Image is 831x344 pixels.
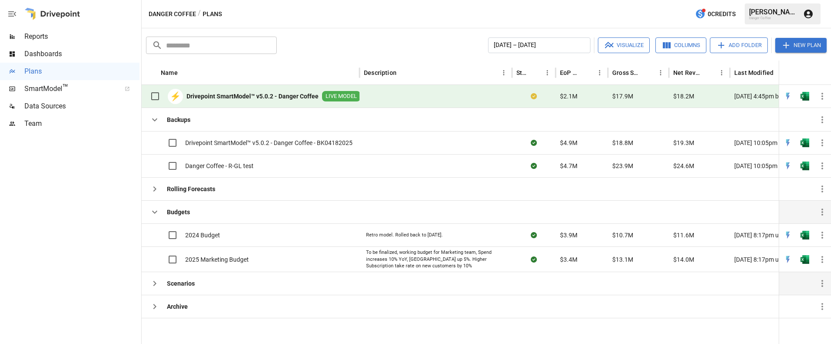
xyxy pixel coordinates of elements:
[366,249,505,270] div: To be finalized, working budget for Marketing team, Spend increases 10% YoY, [GEOGRAPHIC_DATA] up...
[708,9,736,20] span: 0 Credits
[784,255,792,264] img: quick-edit-flash.b8aec18c.svg
[185,231,220,239] span: 2024 Budget
[24,118,139,129] span: Team
[167,279,195,288] b: Scenarios
[531,231,537,239] div: Sync complete
[322,92,360,101] span: LIVE MODEL
[800,92,809,101] div: Open in Excel
[612,255,633,264] span: $13.1M
[692,6,739,22] button: 0Credits
[541,67,553,79] button: Status column menu
[179,67,191,79] button: Sort
[673,231,694,239] span: $11.6M
[710,37,768,53] button: Add Folder
[784,138,792,147] img: quick-edit-flash.b8aec18c.svg
[531,138,537,147] div: Sync complete
[642,67,655,79] button: Sort
[673,162,694,170] span: $24.6M
[749,16,798,20] div: Danger Coffee
[168,89,183,104] div: ⚡
[612,92,633,101] span: $17.9M
[167,302,188,311] b: Archive
[167,115,190,124] b: Backups
[488,37,590,53] button: [DATE] – [DATE]
[498,67,510,79] button: Description column menu
[784,92,792,101] img: quick-edit-flash.b8aec18c.svg
[581,67,594,79] button: Sort
[734,69,773,76] div: Last Modified
[560,138,577,147] span: $4.9M
[673,138,694,147] span: $19.3M
[784,231,792,239] div: Open in Quick Edit
[673,92,694,101] span: $18.2M
[784,138,792,147] div: Open in Quick Edit
[800,162,809,170] img: excel-icon.76473adf.svg
[774,67,787,79] button: Sort
[167,208,190,216] b: Budgets
[560,162,577,170] span: $4.7M
[167,185,215,193] b: Rolling Forecasts
[24,101,139,111] span: Data Sources
[784,255,792,264] div: Open in Quick Edit
[560,231,577,239] span: $3.9M
[716,67,728,79] button: Net Revenue column menu
[187,92,319,101] b: Drivepoint SmartModel™ v5.0.2 - Danger Coffee
[529,67,541,79] button: Sort
[673,69,702,76] div: Net Revenue
[612,231,633,239] span: $10.7M
[655,37,706,53] button: Columns
[397,67,410,79] button: Sort
[800,92,809,101] img: excel-icon.76473adf.svg
[775,38,827,53] button: New Plan
[24,31,139,42] span: Reports
[185,162,254,170] span: Danger Coffee - R-GL test
[703,67,716,79] button: Sort
[800,231,809,239] img: excel-icon.76473adf.svg
[784,92,792,101] div: Open in Quick Edit
[784,231,792,239] img: quick-edit-flash.b8aec18c.svg
[784,162,792,170] img: quick-edit-flash.b8aec18c.svg
[185,138,353,147] span: Drivepoint SmartModel™ v5.0.2 - Danger Coffee - BK04182025
[149,9,196,20] button: Danger Coffee
[800,231,809,239] div: Open in Excel
[800,162,809,170] div: Open in Excel
[560,69,580,76] div: EoP Cash
[612,138,633,147] span: $18.8M
[531,162,537,170] div: Sync complete
[655,67,667,79] button: Gross Sales column menu
[24,66,139,77] span: Plans
[531,255,537,264] div: Sync complete
[800,138,809,147] img: excel-icon.76473adf.svg
[749,8,798,16] div: [PERSON_NAME]
[819,67,831,79] button: Sort
[612,162,633,170] span: $23.9M
[560,92,577,101] span: $2.1M
[364,69,397,76] div: Description
[673,255,694,264] span: $14.0M
[594,67,606,79] button: EoP Cash column menu
[560,255,577,264] span: $3.4M
[24,49,139,59] span: Dashboards
[185,255,249,264] span: 2025 Marketing Budget
[800,255,809,264] img: excel-icon.76473adf.svg
[784,162,792,170] div: Open in Quick Edit
[598,37,650,53] button: Visualize
[366,232,443,239] div: Retro model. Rolled back to [DATE].
[800,255,809,264] div: Open in Excel
[531,92,537,101] div: Your plan has changes in Excel that are not reflected in the Drivepoint Data Warehouse, select "S...
[612,69,641,76] div: Gross Sales
[161,69,178,76] div: Name
[24,84,115,94] span: SmartModel
[198,9,201,20] div: /
[62,82,68,93] span: ™
[516,69,528,76] div: Status
[800,138,809,147] div: Open in Excel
